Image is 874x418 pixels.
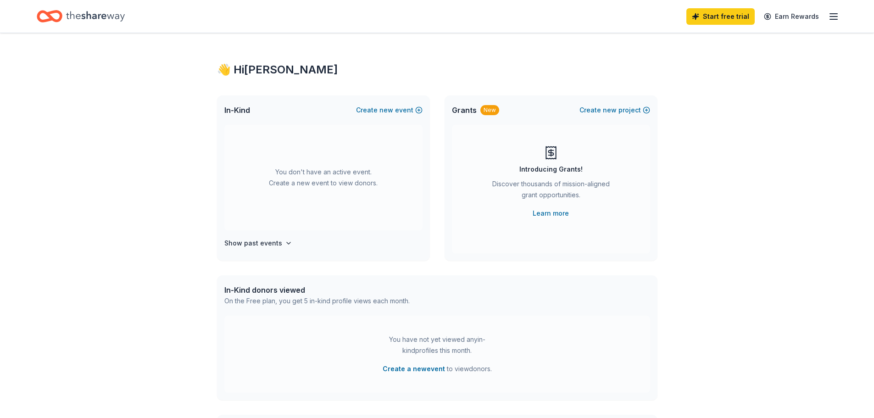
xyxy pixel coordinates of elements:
button: Create a newevent [383,363,445,374]
button: Createnewproject [579,105,650,116]
a: Start free trial [686,8,755,25]
span: new [603,105,617,116]
a: Home [37,6,125,27]
div: On the Free plan, you get 5 in-kind profile views each month. [224,295,410,307]
div: New [480,105,499,115]
span: Grants [452,105,477,116]
div: Introducing Grants! [519,164,583,175]
div: In-Kind donors viewed [224,284,410,295]
h4: Show past events [224,238,282,249]
span: to view donors . [383,363,492,374]
span: new [379,105,393,116]
button: Show past events [224,238,292,249]
a: Earn Rewards [758,8,824,25]
div: 👋 Hi [PERSON_NAME] [217,62,657,77]
div: You don't have an active event. Create a new event to view donors. [224,125,423,230]
div: Discover thousands of mission-aligned grant opportunities. [489,178,613,204]
div: You have not yet viewed any in-kind profiles this month. [380,334,495,356]
a: Learn more [533,208,569,219]
span: In-Kind [224,105,250,116]
button: Createnewevent [356,105,423,116]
